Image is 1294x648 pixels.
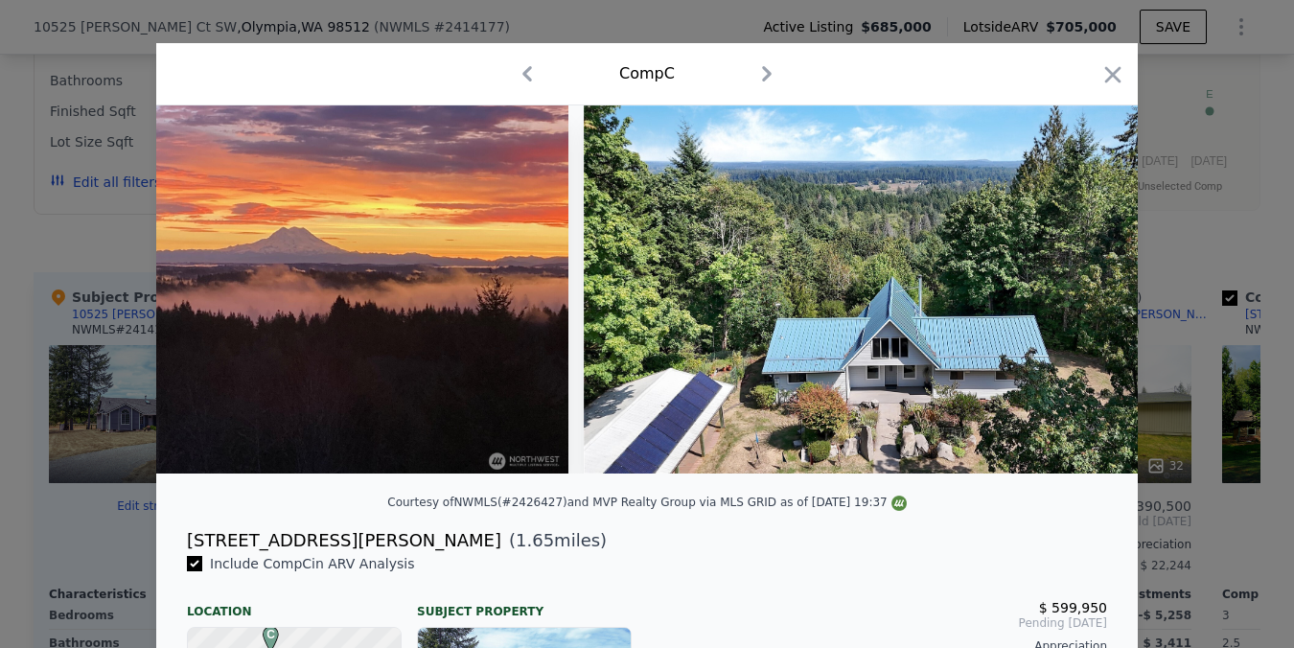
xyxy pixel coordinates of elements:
span: C [258,626,284,643]
div: Subject Property [417,589,632,619]
div: [STREET_ADDRESS][PERSON_NAME] [187,527,501,554]
div: Comp C [619,62,675,85]
div: Courtesy of NWMLS (#2426427) and MVP Realty Group via MLS GRID as of [DATE] 19:37 [387,496,906,509]
span: ( miles) [501,527,607,554]
span: 1.65 [516,530,554,550]
div: C [258,626,269,637]
img: NWMLS Logo [891,496,907,511]
span: Pending [DATE] [662,615,1107,631]
span: $ 599,950 [1039,600,1107,615]
img: Property Img [78,105,568,474]
div: Location [187,589,402,619]
span: Include Comp C in ARV Analysis [202,556,423,571]
img: Property Img [584,105,1238,474]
